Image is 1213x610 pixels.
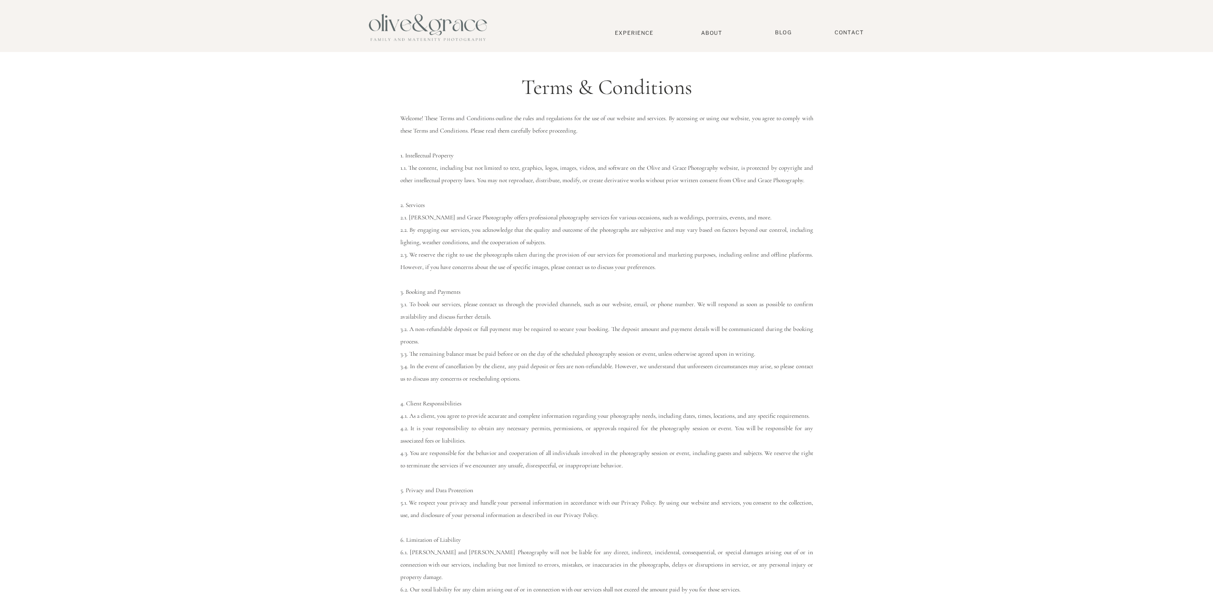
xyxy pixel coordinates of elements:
a: BLOG [772,29,795,36]
h1: Terms & Conditions [518,76,696,98]
a: Contact [830,29,868,36]
a: About [697,30,726,36]
a: Experience [603,30,666,36]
